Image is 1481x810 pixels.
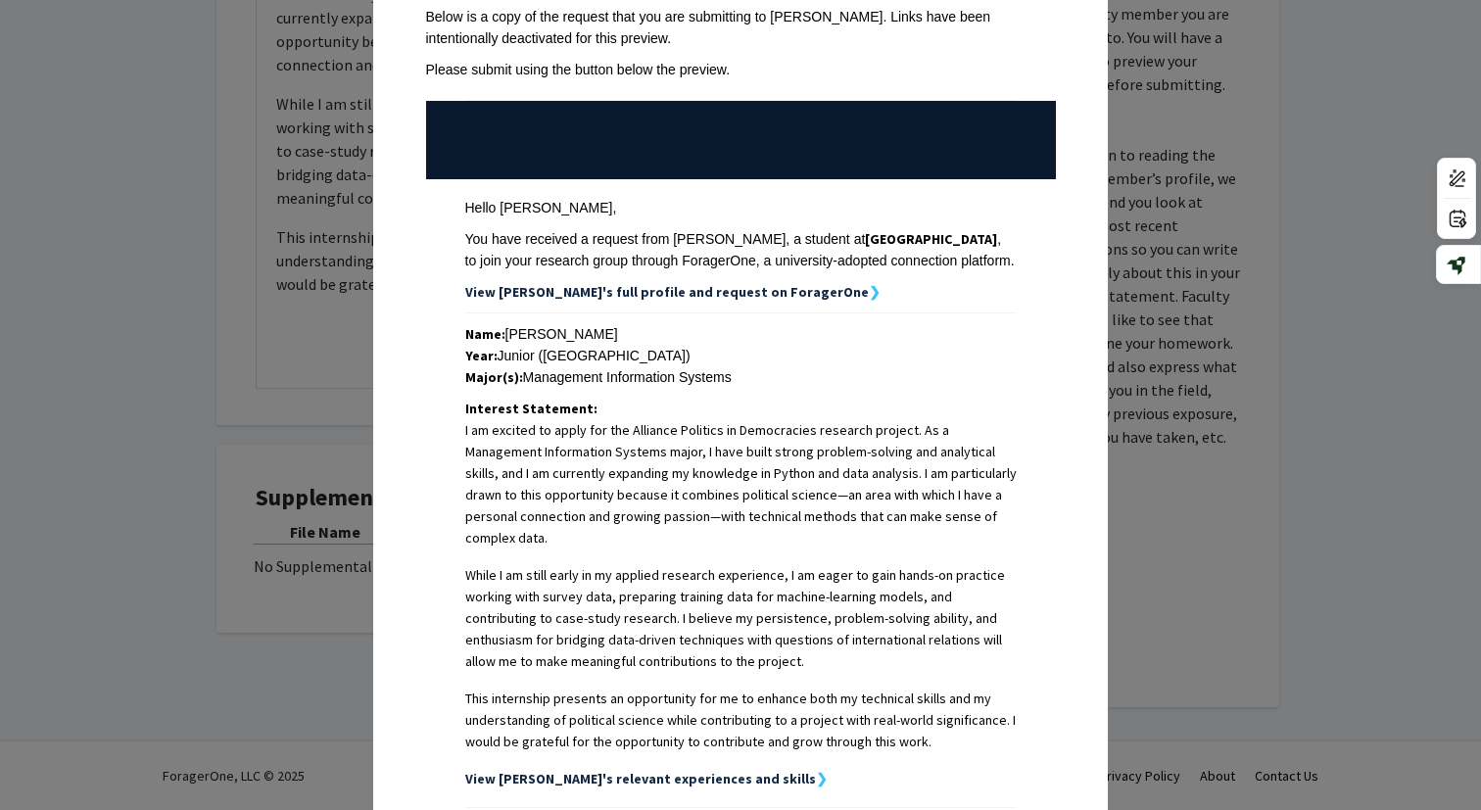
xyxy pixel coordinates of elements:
strong: View [PERSON_NAME]'s relevant experiences and skills [465,770,816,787]
div: [PERSON_NAME] [465,323,1017,345]
strong: Year: [465,347,498,364]
div: Junior ([GEOGRAPHIC_DATA]) [465,345,1017,366]
strong: ❯ [869,283,881,301]
strong: Name: [465,325,505,343]
strong: ❯ [816,770,828,787]
div: Below is a copy of the request that you are submitting to [PERSON_NAME]. Links have been intentio... [426,6,1056,49]
iframe: Chat [15,722,83,795]
div: Management Information Systems [465,366,1017,388]
strong: Major(s): [465,368,523,386]
strong: [GEOGRAPHIC_DATA] [865,230,997,248]
p: While I am still early in my applied research experience, I am eager to gain hands-on practice wo... [465,564,1017,672]
p: I am excited to apply for the Alliance Politics in Democracies research project. As a Management ... [465,419,1017,548]
p: This internship presents an opportunity for me to enhance both my technical skills and my underst... [465,688,1017,752]
strong: Interest Statement: [465,400,597,417]
div: Hello [PERSON_NAME], [465,197,1017,218]
strong: View [PERSON_NAME]'s full profile and request on ForagerOne [465,283,869,301]
div: Please submit using the button below the preview. [426,59,1056,80]
div: You have received a request from [PERSON_NAME], a student at , to join your research group throug... [465,228,1017,271]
